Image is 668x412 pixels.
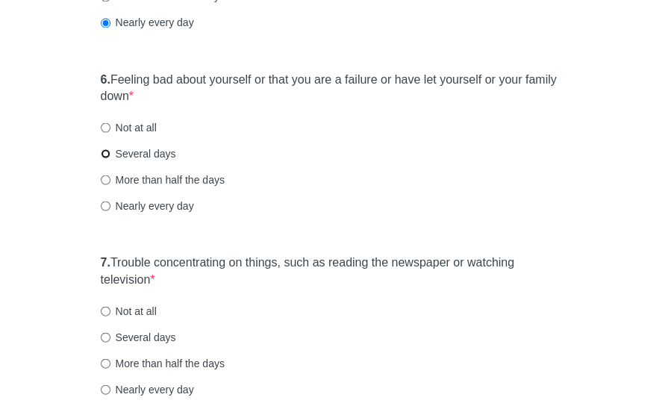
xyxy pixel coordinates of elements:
[101,358,110,368] input: More than half the days
[101,332,110,342] input: Several days
[101,175,110,184] input: More than half the days
[101,172,225,187] label: More than half the days
[101,201,110,210] input: Nearly every day
[101,384,110,394] input: Nearly every day
[101,303,157,318] label: Not at all
[101,71,568,105] label: Feeling bad about yourself or that you are a failure or have let yourself or your family down
[101,146,176,160] label: Several days
[101,72,110,85] strong: 6.
[101,18,110,28] input: Nearly every day
[101,198,194,213] label: Nearly every day
[101,306,110,316] input: Not at all
[101,15,194,30] label: Nearly every day
[101,255,110,268] strong: 7.
[101,149,110,158] input: Several days
[101,329,176,344] label: Several days
[101,254,568,288] label: Trouble concentrating on things, such as reading the newspaper or watching television
[101,119,157,134] label: Not at all
[101,381,194,396] label: Nearly every day
[101,355,225,370] label: More than half the days
[101,122,110,132] input: Not at all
